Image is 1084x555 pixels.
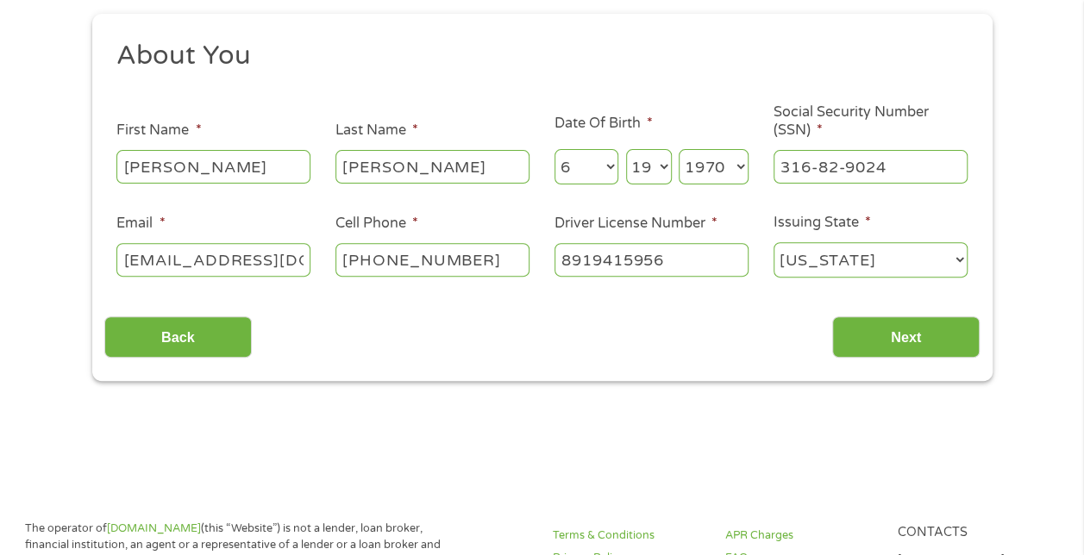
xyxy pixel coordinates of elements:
[725,527,877,544] a: APR Charges
[335,243,529,276] input: (541) 754-3010
[553,527,705,544] a: Terms & Conditions
[116,243,310,276] input: john@gmail.com
[774,103,968,140] label: Social Security Number (SSN)
[832,316,980,359] input: Next
[774,150,968,183] input: 078-05-1120
[555,215,717,233] label: Driver License Number
[116,122,201,140] label: First Name
[104,316,252,359] input: Back
[116,150,310,183] input: John
[335,122,418,140] label: Last Name
[116,215,165,233] label: Email
[555,115,653,133] label: Date Of Birth
[116,39,955,73] h2: About You
[335,215,418,233] label: Cell Phone
[107,521,201,535] a: [DOMAIN_NAME]
[897,525,1049,541] h4: Contacts
[335,150,529,183] input: Smith
[774,214,871,232] label: Issuing State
